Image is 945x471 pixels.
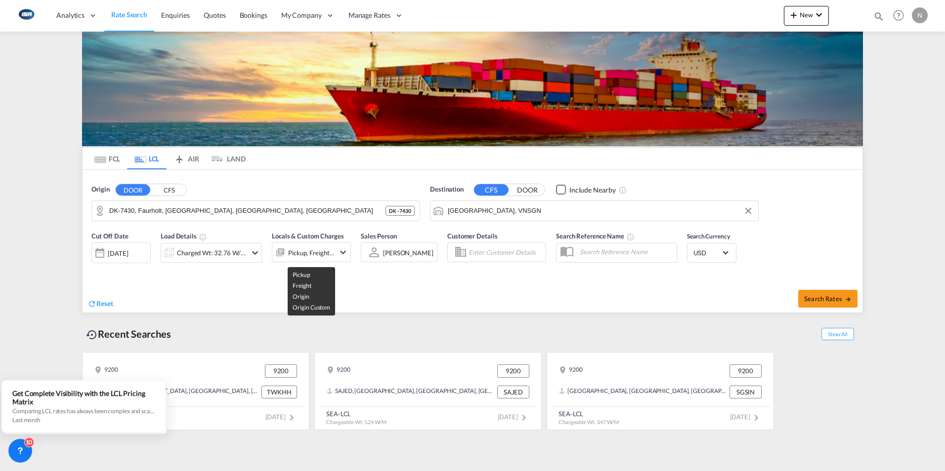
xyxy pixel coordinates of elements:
md-icon: icon-chevron-right [518,412,530,424]
div: Origin DOOR CFS DK-7430, Faurholt, Fonnesbæk, Ikast, IsenvadDestination CFS DOORCheckbox No Ink U... [83,170,862,313]
span: Customer Details [447,232,497,240]
input: Search by Door [109,203,386,218]
md-pagination-wrapper: Use the left and right arrow keys to navigate between tabs [87,148,246,169]
div: 9200 [559,364,583,377]
md-icon: icon-chevron-right [286,412,298,424]
div: 9200 [730,364,762,377]
md-icon: Your search will be saved by the below given name [627,233,635,241]
button: DOOR [510,184,545,196]
div: 9200 [94,364,118,377]
div: TWKHH [261,386,297,398]
span: Search Reference Name [556,232,635,240]
span: Help [890,7,907,24]
div: Pickup Freight Origin Origin Custom [288,246,335,260]
input: Enter Customer Details [469,245,543,260]
md-tab-item: LCL [127,148,167,169]
div: [PERSON_NAME] [383,249,433,257]
span: [DATE] [730,413,762,421]
md-icon: icon-chevron-down [813,9,825,21]
span: My Company [281,10,322,20]
span: Chargeable Wt. 3.47 W/M [558,419,619,425]
recent-search-card: 9200 9200TWKHH, [GEOGRAPHIC_DATA], [GEOGRAPHIC_DATA], [GEOGRAPHIC_DATA], [GEOGRAPHIC_DATA] & [GEO... [82,352,309,430]
span: Show All [821,328,854,340]
div: Include Nearby [569,185,616,195]
button: CFS [152,184,186,196]
md-icon: icon-chevron-down [337,246,349,258]
md-icon: Unchecked: Ignores neighbouring ports when fetching rates.Checked : Includes neighbouring ports w... [619,186,627,194]
img: LCL+%26+FCL+BACKGROUND.png [82,32,863,146]
input: Search Reference Name [575,244,677,259]
span: Analytics [56,10,85,20]
div: Charged Wt: 32.76 W/Micon-chevron-down [161,243,262,263]
div: 9200 [265,364,297,377]
div: Pickup Freight Origin Origin Customicon-chevron-down [272,242,351,262]
md-icon: Chargeable Weight [199,233,207,241]
md-icon: icon-magnify [873,11,884,22]
md-datepicker: Select [91,262,99,275]
span: DK - 7430 [389,207,411,214]
div: icon-refreshReset [87,299,113,310]
div: Recent Searches [82,323,175,345]
md-checkbox: Checkbox No Ink [556,185,616,195]
span: Reset [96,299,113,308]
button: Clear Input [741,203,756,218]
button: DOOR [116,184,150,196]
md-icon: icon-chevron-right [750,412,762,424]
span: Sales Person [361,232,397,240]
md-icon: icon-plus 400-fg [788,9,800,21]
button: CFS [474,184,509,196]
span: Destination [430,185,464,195]
span: Cut Off Date [91,232,129,240]
span: [DATE] [265,413,298,421]
div: 9200 [327,364,350,377]
span: USD [693,248,721,257]
recent-search-card: 9200 9200SAJED, [GEOGRAPHIC_DATA], [GEOGRAPHIC_DATA], [GEOGRAPHIC_DATA], [GEOGRAPHIC_DATA] SAJEDS... [314,352,542,430]
div: [DATE] [108,249,128,258]
span: Search Rates [804,295,852,303]
md-icon: icon-refresh [87,299,96,308]
span: [DATE] [498,413,530,421]
div: SEA-LCL [558,409,619,418]
span: Load Details [161,232,207,240]
span: Enquiries [161,11,190,19]
md-input-container: Ho Chi Minh City, VNSGN [430,201,758,221]
span: Quotes [204,11,225,19]
div: SAJED, Jeddah, Saudi Arabia, Middle East, Middle East [327,386,495,398]
input: Search by Port [448,203,753,218]
div: SAJED [497,386,529,398]
span: Bookings [240,11,267,19]
md-select: Select Currency: $ USDUnited States Dollar [692,245,731,260]
md-icon: icon-airplane [173,153,185,160]
span: Pickup Freight Origin Origin Custom [293,271,330,311]
md-icon: icon-backup-restore [86,329,98,341]
md-tab-item: LAND [206,148,246,169]
span: New [788,11,825,19]
span: Rate Search [111,10,147,19]
div: Charged Wt: 32.76 W/M [177,246,247,260]
md-input-container: DK-7430, Faurholt, Fonnesbæk, Ikast, Isenvad [92,201,420,221]
div: icon-magnify [873,11,884,26]
md-icon: icon-arrow-right [845,296,852,303]
div: Help [890,7,912,25]
div: N [912,7,928,23]
span: Manage Rates [348,10,390,20]
recent-search-card: 9200 9200[GEOGRAPHIC_DATA], [GEOGRAPHIC_DATA], [GEOGRAPHIC_DATA], [GEOGRAPHIC_DATA], [GEOGRAPHIC_... [547,352,774,430]
span: Locals & Custom Charges [272,232,344,240]
div: SEA-LCL [326,409,387,418]
md-tab-item: FCL [87,148,127,169]
div: 9200 [497,364,529,377]
md-tab-item: AIR [167,148,206,169]
button: Search Ratesicon-arrow-right [798,290,858,308]
div: SGSIN [730,386,762,398]
md-icon: icon-chevron-down [249,247,261,259]
img: 1aa151c0c08011ec8d6f413816f9a227.png [15,4,37,27]
md-select: Sales Person: Nicolai Seidler [382,245,434,260]
span: Origin [91,185,109,195]
button: icon-plus 400-fgNewicon-chevron-down [784,6,829,26]
div: SGSIN, Singapore, Singapore, South East Asia, Asia Pacific [559,386,727,398]
span: Chargeable Wt. 5.24 W/M [326,419,387,425]
span: Search Currency [687,233,730,240]
div: [DATE] [91,242,151,263]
